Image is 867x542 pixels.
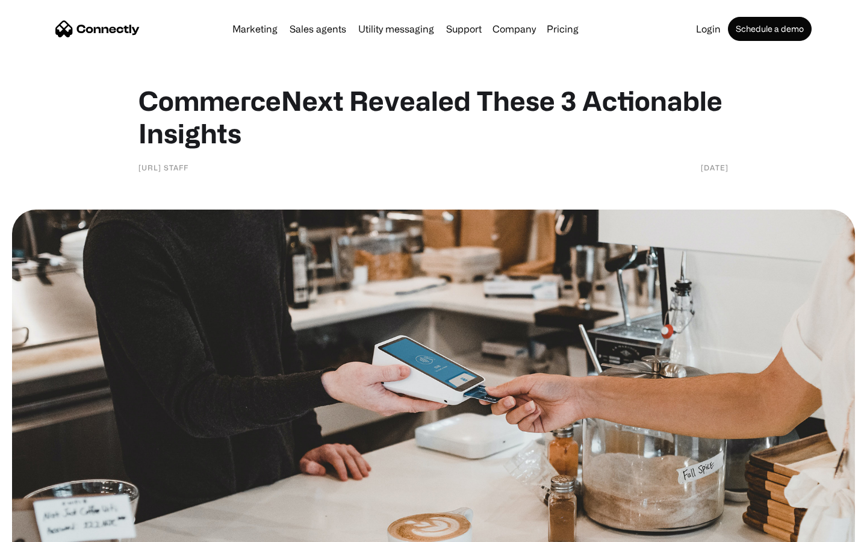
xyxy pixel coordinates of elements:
[353,24,439,34] a: Utility messaging
[24,521,72,538] ul: Language list
[228,24,282,34] a: Marketing
[493,20,536,37] div: Company
[701,161,729,173] div: [DATE]
[728,17,812,41] a: Schedule a demo
[138,161,188,173] div: [URL] Staff
[138,84,729,149] h1: CommerceNext Revealed These 3 Actionable Insights
[441,24,486,34] a: Support
[691,24,726,34] a: Login
[542,24,583,34] a: Pricing
[285,24,351,34] a: Sales agents
[12,521,72,538] aside: Language selected: English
